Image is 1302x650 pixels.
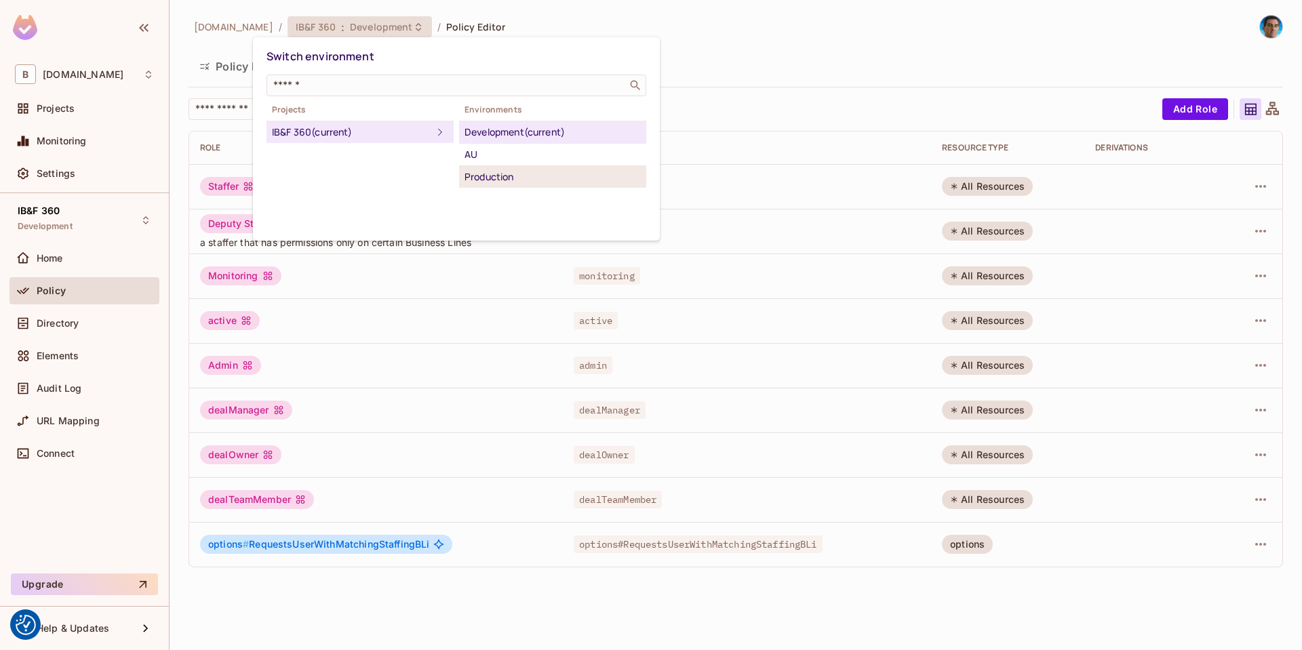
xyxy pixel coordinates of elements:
div: IB&F 360 (current) [272,124,432,140]
div: Development (current) [465,124,641,140]
div: AU [465,146,641,163]
span: Environments [459,104,646,115]
button: Consent Preferences [16,615,36,635]
div: Production [465,169,641,185]
span: Projects [267,104,454,115]
img: Revisit consent button [16,615,36,635]
span: Switch environment [267,49,374,64]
